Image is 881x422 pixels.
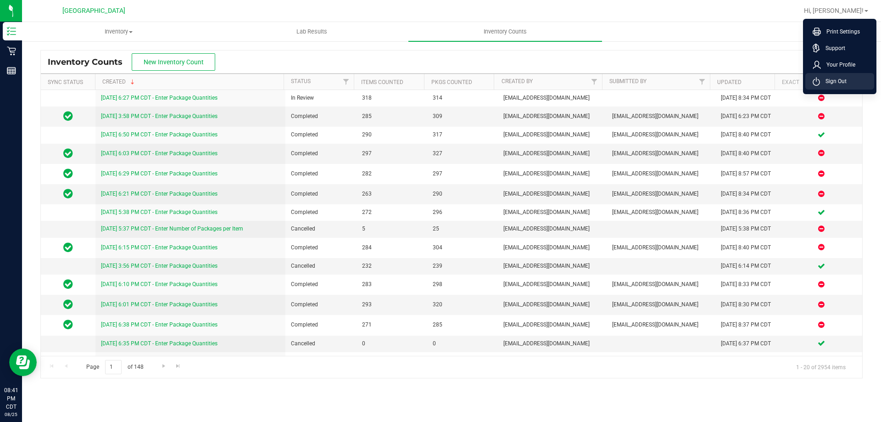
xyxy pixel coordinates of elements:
[721,169,775,178] div: [DATE] 8:57 PM CDT
[721,243,775,252] div: [DATE] 8:40 PM CDT
[433,130,492,139] span: 317
[433,225,492,233] span: 25
[291,208,351,217] span: Completed
[721,262,775,270] div: [DATE] 6:14 PM CDT
[291,300,351,309] span: Completed
[7,27,16,36] inline-svg: Inventory
[612,190,710,198] span: [EMAIL_ADDRESS][DOMAIN_NAME]
[62,7,125,15] span: [GEOGRAPHIC_DATA]
[721,149,775,158] div: [DATE] 8:40 PM CDT
[503,300,601,309] span: [EMAIL_ADDRESS][DOMAIN_NAME]
[503,243,601,252] span: [EMAIL_ADDRESS][DOMAIN_NAME]
[805,73,874,90] li: Sign Out
[101,131,217,138] a: [DATE] 6:50 PM CDT - Enter Package Quantities
[4,411,18,418] p: 08/25
[612,243,710,252] span: [EMAIL_ADDRESS][DOMAIN_NAME]
[433,262,492,270] span: 239
[101,281,217,287] a: [DATE] 6:10 PM CDT - Enter Package Quantities
[101,340,217,347] a: [DATE] 6:35 PM CDT - Enter Package Quantities
[721,280,775,289] div: [DATE] 8:33 PM CDT
[433,243,492,252] span: 304
[63,147,73,160] span: In Sync
[48,57,132,67] span: Inventory Counts
[612,300,710,309] span: [EMAIL_ADDRESS][DOMAIN_NAME]
[291,94,351,102] span: In Review
[101,170,217,177] a: [DATE] 6:29 PM CDT - Enter Package Quantities
[291,339,351,348] span: Cancelled
[721,339,775,348] div: [DATE] 6:37 PM CDT
[612,112,710,121] span: [EMAIL_ADDRESS][DOMAIN_NAME]
[503,225,601,233] span: [EMAIL_ADDRESS][DOMAIN_NAME]
[813,44,870,53] a: Support
[63,110,73,123] span: In Sync
[612,149,710,158] span: [EMAIL_ADDRESS][DOMAIN_NAME]
[433,169,492,178] span: 297
[433,190,492,198] span: 290
[63,241,73,254] span: In Sync
[101,209,217,215] a: [DATE] 5:38 PM CDT - Enter Package Quantities
[789,360,853,374] span: 1 - 20 of 2954 items
[101,225,243,232] a: [DATE] 5:37 PM CDT - Enter Number of Packages per Item
[101,113,217,119] a: [DATE] 3:58 PM CDT - Enter Package Quantities
[101,150,217,157] a: [DATE] 6:03 PM CDT - Enter Package Quantities
[362,225,422,233] span: 5
[157,360,170,372] a: Go to the next page
[503,280,601,289] span: [EMAIL_ADDRESS][DOMAIN_NAME]
[291,243,351,252] span: Completed
[362,169,422,178] span: 282
[362,321,422,329] span: 271
[291,262,351,270] span: Cancelled
[215,22,408,41] a: Lab Results
[503,339,601,348] span: [EMAIL_ADDRESS][DOMAIN_NAME]
[804,7,864,14] span: Hi, [PERSON_NAME]!
[63,167,73,180] span: In Sync
[612,169,710,178] span: [EMAIL_ADDRESS][DOMAIN_NAME]
[612,321,710,329] span: [EMAIL_ADDRESS][DOMAIN_NAME]
[721,112,775,121] div: [DATE] 6:23 PM CDT
[361,79,403,85] a: Items Counted
[433,300,492,309] span: 320
[612,280,710,289] span: [EMAIL_ADDRESS][DOMAIN_NAME]
[408,22,602,41] a: Inventory Counts
[503,94,601,102] span: [EMAIL_ADDRESS][DOMAIN_NAME]
[101,263,217,269] a: [DATE] 3:56 PM CDT - Enter Package Quantities
[433,208,492,217] span: 296
[721,130,775,139] div: [DATE] 8:40 PM CDT
[721,321,775,329] div: [DATE] 8:37 PM CDT
[339,74,354,90] a: Filter
[4,386,18,411] p: 08:41 PM CDT
[362,112,422,121] span: 285
[144,58,204,66] span: New Inventory Count
[291,321,351,329] span: Completed
[291,225,351,233] span: Cancelled
[433,339,492,348] span: 0
[503,149,601,158] span: [EMAIL_ADDRESS][DOMAIN_NAME]
[78,360,151,374] span: Page of 148
[721,300,775,309] div: [DATE] 8:30 PM CDT
[362,94,422,102] span: 318
[503,169,601,178] span: [EMAIL_ADDRESS][DOMAIN_NAME]
[502,78,533,84] a: Created By
[362,190,422,198] span: 263
[291,169,351,178] span: Completed
[503,130,601,139] span: [EMAIL_ADDRESS][DOMAIN_NAME]
[503,262,601,270] span: [EMAIL_ADDRESS][DOMAIN_NAME]
[101,321,217,328] a: [DATE] 6:38 PM CDT - Enter Package Quantities
[291,78,311,84] a: Status
[63,278,73,291] span: In Sync
[7,46,16,56] inline-svg: Retail
[717,79,742,85] a: Updated
[291,130,351,139] span: Completed
[431,79,472,85] a: Pkgs Counted
[721,225,775,233] div: [DATE] 5:38 PM CDT
[721,94,775,102] div: [DATE] 8:34 PM CDT
[433,149,492,158] span: 327
[172,360,185,372] a: Go to the last page
[362,280,422,289] span: 283
[694,74,709,90] a: Filter
[586,74,602,90] a: Filter
[820,77,847,86] span: Sign Out
[362,208,422,217] span: 272
[775,74,855,90] th: Exact
[132,53,215,71] button: New Inventory Count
